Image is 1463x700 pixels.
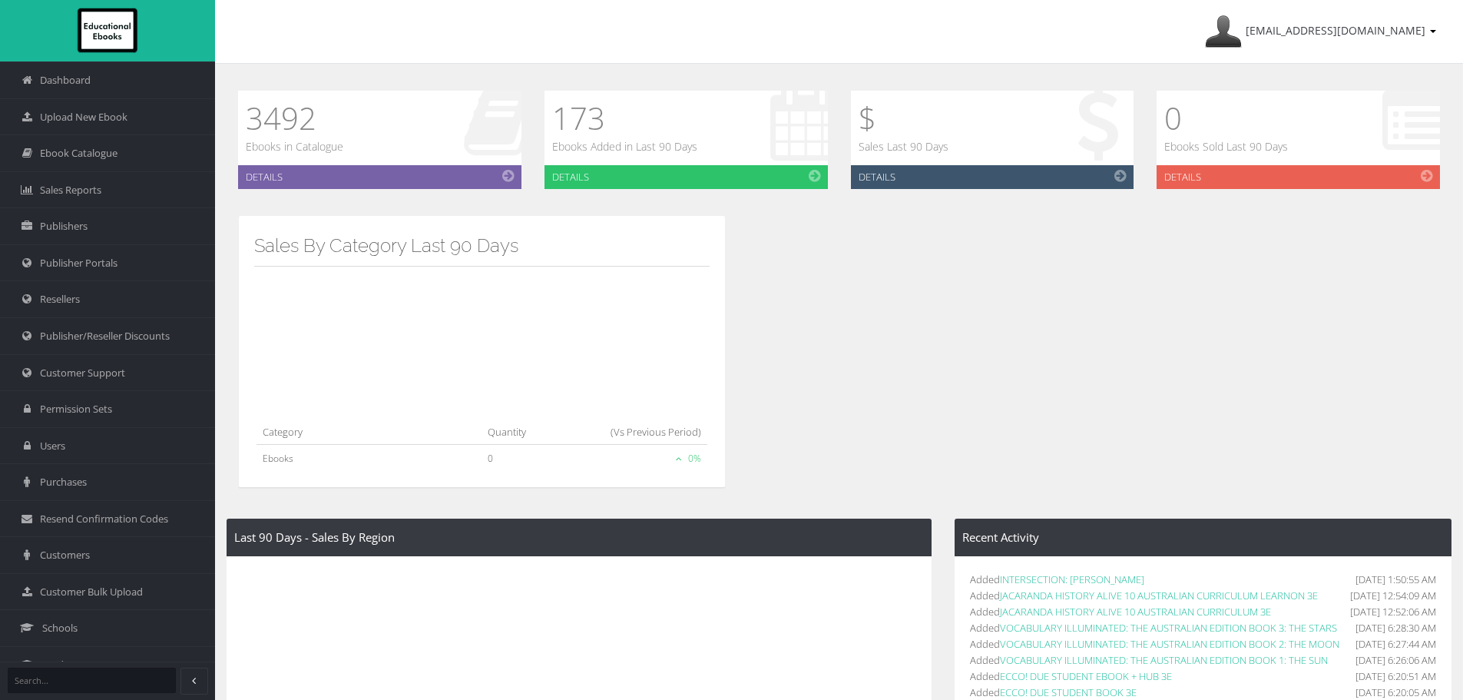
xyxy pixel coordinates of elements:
[257,445,482,473] td: Ebooks
[1164,98,1288,138] h1: 0
[8,668,176,693] input: Search...
[42,621,78,635] span: Schools
[970,668,1436,685] li: Added
[1000,637,1339,651] a: VOCABULARY ILLUMINATED: THE AUSTRALIAN EDITION BOOK 2: THE MOON
[40,110,127,124] span: Upload New Ebook
[970,620,1436,636] li: Added
[962,531,1444,544] h4: Recent Activity
[40,146,118,161] span: Ebook Catalogue
[40,475,87,489] span: Purchases
[1205,13,1242,50] img: Avatar
[1350,588,1436,604] span: [DATE] 12:54:09 AM
[1246,23,1425,38] span: [EMAIL_ADDRESS][DOMAIN_NAME]
[482,445,556,473] td: 0
[40,366,125,380] span: Customer Support
[1355,636,1436,652] span: [DATE] 6:27:44 AM
[40,292,80,307] span: Resellers
[970,636,1436,652] li: Added
[970,572,1436,588] li: Added
[1000,669,1172,683] a: ECCO! DUE STUDENT EBOOK + HUB 3E
[40,512,168,526] span: Resend Confirmation Codes
[246,138,343,155] p: Ebooks in Catalogue
[1000,653,1328,667] a: VOCABULARY ILLUMINATED: THE AUSTRALIAN EDITION BOOK 1: THE SUN
[1355,572,1436,588] span: [DATE] 1:50:55 AM
[1355,652,1436,668] span: [DATE] 6:26:06 AM
[859,138,948,155] p: Sales Last 90 Days
[1355,620,1436,636] span: [DATE] 6:28:30 AM
[40,73,91,88] span: Dashboard
[42,658,99,672] span: Student Acc.
[1350,604,1436,620] span: [DATE] 12:52:06 AM
[851,165,1134,189] a: Details
[1355,668,1436,685] span: [DATE] 6:20:51 AM
[1000,621,1337,635] a: VOCABULARY ILLUMINATED: THE AUSTRALIAN EDITION BOOK 3: THE STARS
[1000,572,1144,586] a: INTERSECTION: [PERSON_NAME]
[556,416,707,445] th: (Vs Previous Period)
[257,416,482,445] th: Category
[238,165,521,189] a: Details
[544,165,828,189] a: Details
[970,604,1436,620] li: Added
[40,439,65,453] span: Users
[40,183,101,197] span: Sales Reports
[40,402,112,416] span: Permission Sets
[254,236,710,256] h3: Sales By Category Last 90 Days
[970,652,1436,668] li: Added
[40,548,90,562] span: Customers
[556,445,707,473] td: 0%
[1164,138,1288,155] p: Ebooks Sold Last 90 Days
[40,256,118,270] span: Publisher Portals
[40,329,170,343] span: Publisher/Reseller Discounts
[246,98,343,138] h1: 3492
[970,588,1436,604] li: Added
[40,219,88,234] span: Publishers
[1000,685,1137,699] a: ECCO! DUE STUDENT BOOK 3E
[552,98,697,138] h1: 173
[40,585,143,599] span: Customer Bulk Upload
[552,138,697,155] p: Ebooks Added in Last 90 Days
[482,416,556,445] th: Quantity
[1157,165,1440,189] a: Details
[1000,589,1318,602] a: JACARANDA HISTORY ALIVE 10 AUSTRALIAN CURRICULUM LEARNON 3E
[234,531,924,544] h4: Last 90 Days - Sales By Region
[1000,605,1271,619] a: JACARANDA HISTORY ALIVE 10 AUSTRALIAN CURRICULUM 3E
[859,98,948,138] h1: $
